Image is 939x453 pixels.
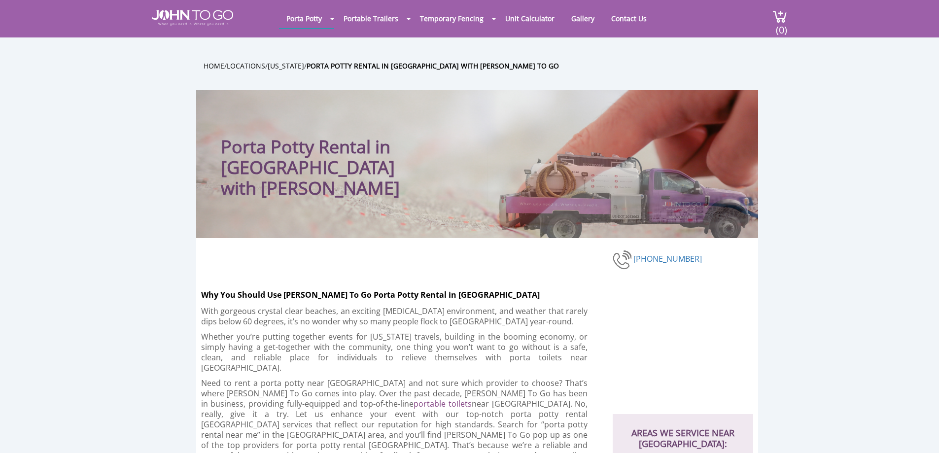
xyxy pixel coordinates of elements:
a: portable toilets [414,398,472,409]
a: [US_STATE] [268,61,304,70]
a: Contact Us [604,9,654,28]
a: Portable Trailers [336,9,406,28]
button: Live Chat [900,414,939,453]
h2: Why You Should Use [PERSON_NAME] To Go Porta Potty Rental in [GEOGRAPHIC_DATA] [201,283,613,301]
img: Truck [487,146,753,238]
a: Locations [227,61,265,70]
a: Unit Calculator [498,9,562,28]
img: cart a [772,10,787,23]
a: Gallery [564,9,602,28]
p: With gorgeous crystal clear beaches, an exciting [MEDICAL_DATA] environment, and weather that rar... [201,306,588,327]
img: phone-number [613,249,633,271]
a: Porta Potty Rental in [GEOGRAPHIC_DATA] with [PERSON_NAME] To Go [307,61,559,70]
a: Temporary Fencing [413,9,491,28]
ul: / / / [204,60,765,71]
h2: AREAS WE SERVICE NEAR [GEOGRAPHIC_DATA]: [623,414,743,449]
p: Whether you’re putting together events for [US_STATE] travels, building in the booming economy, o... [201,332,588,373]
span: (0) [775,15,787,36]
a: Home [204,61,224,70]
a: [PHONE_NUMBER] [633,253,702,264]
img: JOHN to go [152,10,233,26]
h1: Porta Potty Rental in [GEOGRAPHIC_DATA] with [PERSON_NAME] [221,110,539,199]
a: Porta Potty [279,9,329,28]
